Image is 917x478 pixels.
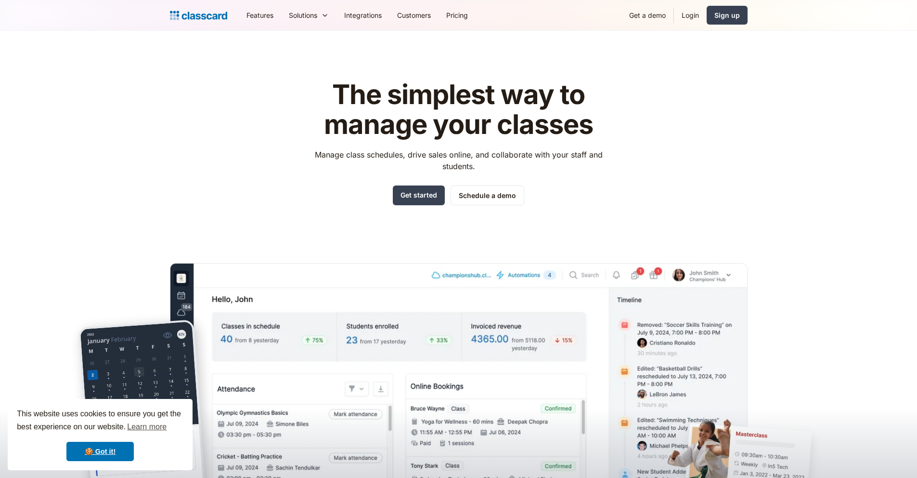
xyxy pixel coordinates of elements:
a: Get started [393,186,445,205]
a: dismiss cookie message [66,442,134,461]
div: cookieconsent [8,399,193,470]
a: Sign up [707,6,748,25]
a: learn more about cookies [126,420,168,434]
a: home [170,9,227,22]
div: Solutions [281,4,336,26]
div: Solutions [289,10,317,20]
a: Pricing [439,4,476,26]
h1: The simplest way to manage your classes [306,80,611,139]
span: This website uses cookies to ensure you get the best experience on our website. [17,408,183,434]
a: Features [239,4,281,26]
a: Integrations [336,4,389,26]
a: Schedule a demo [451,186,524,205]
a: Get a demo [621,4,673,26]
a: Customers [389,4,439,26]
div: Sign up [714,10,740,20]
a: Login [674,4,707,26]
p: Manage class schedules, drive sales online, and collaborate with your staff and students. [306,149,611,172]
